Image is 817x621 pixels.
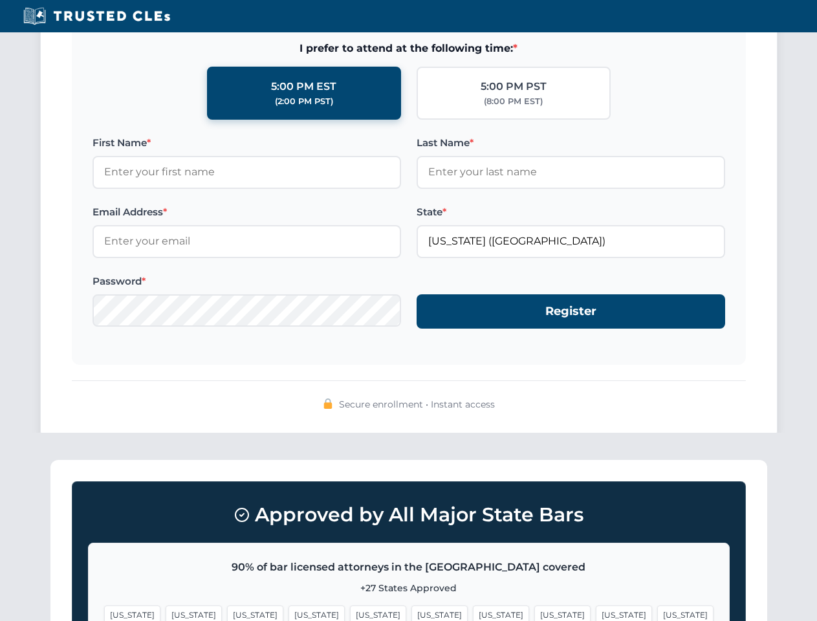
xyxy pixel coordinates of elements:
[323,398,333,409] img: 🔒
[93,274,401,289] label: Password
[93,135,401,151] label: First Name
[417,294,725,329] button: Register
[271,78,336,95] div: 5:00 PM EST
[481,78,547,95] div: 5:00 PM PST
[93,204,401,220] label: Email Address
[104,581,714,595] p: +27 States Approved
[93,156,401,188] input: Enter your first name
[104,559,714,576] p: 90% of bar licensed attorneys in the [GEOGRAPHIC_DATA] covered
[484,95,543,108] div: (8:00 PM EST)
[339,397,495,411] span: Secure enrollment • Instant access
[417,204,725,220] label: State
[93,40,725,57] span: I prefer to attend at the following time:
[417,156,725,188] input: Enter your last name
[93,225,401,257] input: Enter your email
[19,6,174,26] img: Trusted CLEs
[417,135,725,151] label: Last Name
[275,95,333,108] div: (2:00 PM PST)
[417,225,725,257] input: Florida (FL)
[88,497,730,532] h3: Approved by All Major State Bars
